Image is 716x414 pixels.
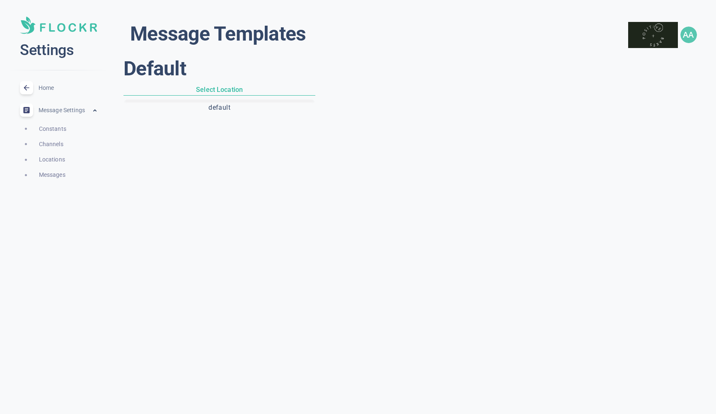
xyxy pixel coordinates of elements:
[23,137,110,152] a: Channels
[125,101,314,123] div: basic tabs example
[23,121,110,137] a: Constants
[20,17,97,34] img: Soft UI Logo
[123,84,315,96] h6: Select Location
[628,22,678,48] img: positivebakes
[130,22,306,46] h1: Message Templates
[23,167,110,183] a: Messages
[39,155,97,164] span: Locations
[39,124,97,134] span: Constants
[680,26,697,43] img: e51fe4c8fab2a5ebb3dbbefa9e0a1b26
[92,107,98,114] span: expand_less
[20,41,97,60] h2: Settings
[123,56,706,81] h1: Default
[7,77,110,99] a: Home
[125,101,314,115] button: default
[39,140,97,149] span: Channels
[23,152,110,167] a: Locations
[39,170,97,180] span: Messages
